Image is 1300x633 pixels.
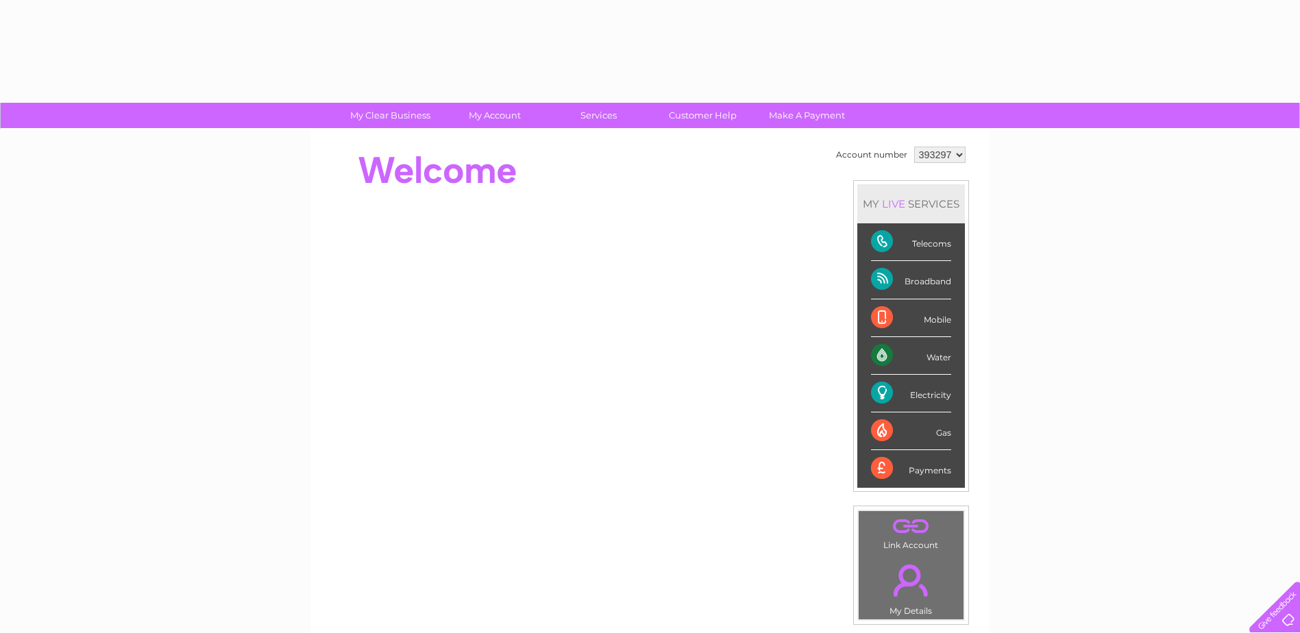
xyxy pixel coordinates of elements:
[871,223,951,261] div: Telecoms
[646,103,759,128] a: Customer Help
[438,103,551,128] a: My Account
[871,299,951,337] div: Mobile
[833,143,911,166] td: Account number
[871,375,951,412] div: Electricity
[871,337,951,375] div: Water
[871,261,951,299] div: Broadband
[858,510,964,554] td: Link Account
[871,450,951,487] div: Payments
[862,556,960,604] a: .
[879,197,908,210] div: LIVE
[542,103,655,128] a: Services
[750,103,863,128] a: Make A Payment
[862,514,960,538] a: .
[334,103,447,128] a: My Clear Business
[858,553,964,620] td: My Details
[871,412,951,450] div: Gas
[857,184,965,223] div: MY SERVICES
